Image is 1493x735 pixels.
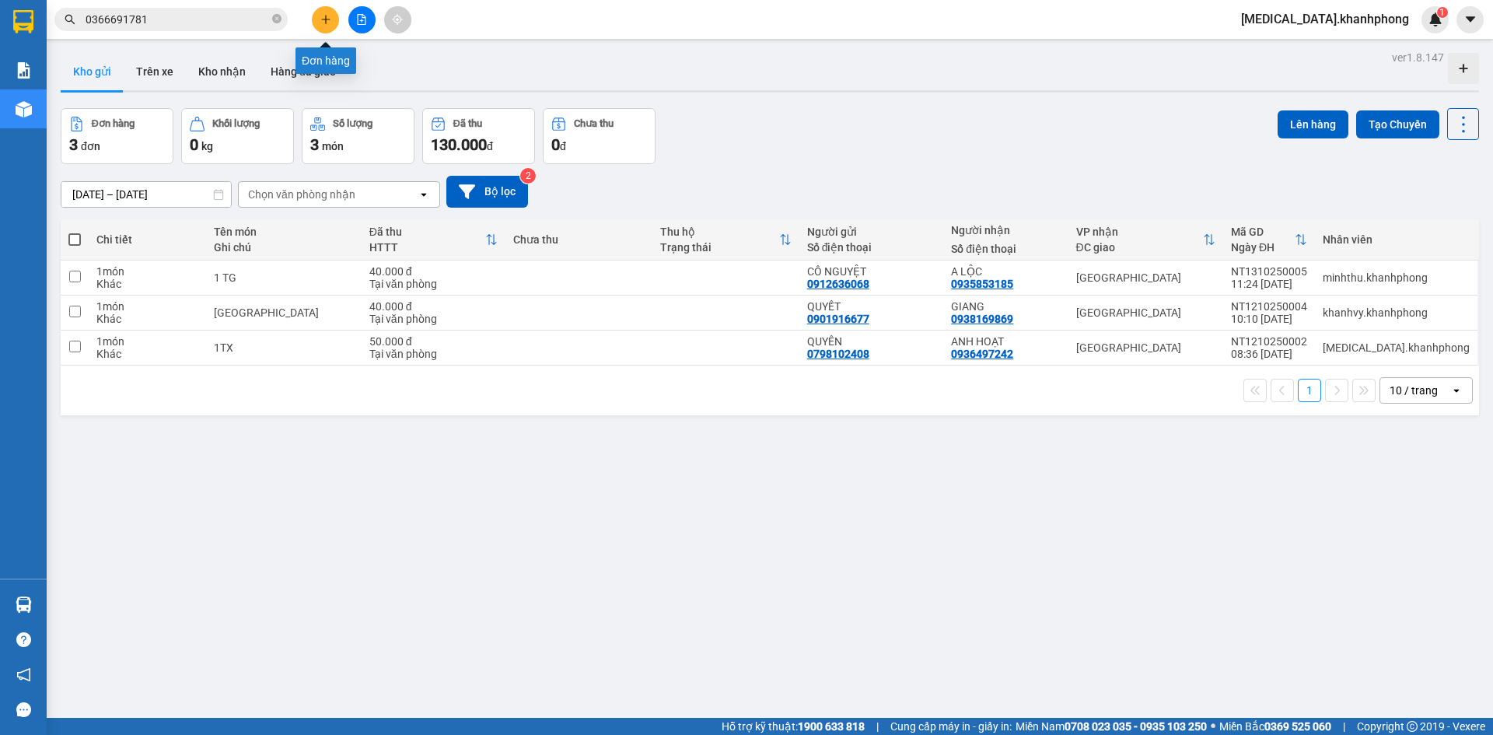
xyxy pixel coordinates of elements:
[362,219,506,261] th: Toggle SortBy
[16,667,31,682] span: notification
[248,187,355,202] div: Chọn văn phòng nhận
[1463,12,1477,26] span: caret-down
[807,226,936,238] div: Người gửi
[16,62,32,79] img: solution-icon
[807,278,869,290] div: 0912636068
[1323,271,1470,284] div: minhthu.khanhphong
[214,271,353,284] div: 1 TG
[660,241,779,254] div: Trạng thái
[214,226,353,238] div: Tên món
[560,140,566,152] span: đ
[1076,306,1215,319] div: [GEOGRAPHIC_DATA]
[1016,718,1207,735] span: Miền Nam
[369,313,498,325] div: Tại văn phòng
[96,265,198,278] div: 1 món
[312,6,339,33] button: plus
[1231,241,1295,254] div: Ngày ĐH
[1076,271,1215,284] div: [GEOGRAPHIC_DATA]
[951,348,1013,360] div: 0936497242
[1231,335,1307,348] div: NT1210250002
[1428,12,1442,26] img: icon-new-feature
[807,348,869,360] div: 0798102408
[807,313,869,325] div: 0901916677
[333,118,372,129] div: Số lượng
[890,718,1012,735] span: Cung cấp máy in - giấy in:
[369,348,498,360] div: Tại văn phòng
[96,278,198,290] div: Khác
[1450,384,1463,397] svg: open
[1298,379,1321,402] button: 1
[487,140,493,152] span: đ
[272,14,281,23] span: close-circle
[356,14,367,25] span: file-add
[660,226,779,238] div: Thu hộ
[951,300,1060,313] div: GIANG
[1223,219,1315,261] th: Toggle SortBy
[807,335,936,348] div: QUYÊN
[369,265,498,278] div: 40.000 đ
[96,348,198,360] div: Khác
[652,219,799,261] th: Toggle SortBy
[1231,278,1307,290] div: 11:24 [DATE]
[1356,110,1439,138] button: Tạo Chuyến
[551,135,560,154] span: 0
[16,597,32,613] img: warehouse-icon
[1229,9,1421,29] span: [MEDICAL_DATA].khanhphong
[807,300,936,313] div: QUYẾT
[1456,6,1484,33] button: caret-down
[295,47,356,74] div: Đơn hàng
[186,53,258,90] button: Kho nhận
[453,118,482,129] div: Đã thu
[951,335,1060,348] div: ANH HOẠT
[96,300,198,313] div: 1 món
[1219,718,1331,735] span: Miền Bắc
[422,108,535,164] button: Đã thu130.000đ
[1231,265,1307,278] div: NT1310250005
[1343,718,1345,735] span: |
[384,6,411,33] button: aim
[543,108,656,164] button: Chưa thu0đ
[951,224,1060,236] div: Người nhận
[320,14,331,25] span: plus
[1076,226,1203,238] div: VP nhận
[1407,721,1418,732] span: copyright
[1437,7,1448,18] sup: 1
[201,140,213,152] span: kg
[574,118,614,129] div: Chưa thu
[348,6,376,33] button: file-add
[722,718,865,735] span: Hỗ trợ kỹ thuật:
[61,108,173,164] button: Đơn hàng3đơn
[369,335,498,348] div: 50.000 đ
[214,241,353,254] div: Ghi chú
[1211,723,1215,730] span: ⚪️
[1231,226,1295,238] div: Mã GD
[16,632,31,647] span: question-circle
[446,176,528,208] button: Bộ lọc
[258,53,348,90] button: Hàng đã giao
[65,14,75,25] span: search
[214,306,353,319] div: TX
[951,278,1013,290] div: 0935853185
[431,135,487,154] span: 130.000
[369,300,498,313] div: 40.000 đ
[1076,341,1215,354] div: [GEOGRAPHIC_DATA]
[310,135,319,154] span: 3
[1231,348,1307,360] div: 08:36 [DATE]
[876,718,879,735] span: |
[302,108,414,164] button: Số lượng3món
[369,278,498,290] div: Tại văn phòng
[16,101,32,117] img: warehouse-icon
[69,135,78,154] span: 3
[951,313,1013,325] div: 0938169869
[513,233,645,246] div: Chưa thu
[369,241,486,254] div: HTTT
[86,11,269,28] input: Tìm tên, số ĐT hoặc mã đơn
[1068,219,1223,261] th: Toggle SortBy
[1264,720,1331,733] strong: 0369 525 060
[1278,110,1348,138] button: Lên hàng
[1076,241,1203,254] div: ĐC giao
[1392,49,1444,66] div: ver 1.8.147
[96,335,198,348] div: 1 món
[1323,233,1470,246] div: Nhân viên
[951,265,1060,278] div: A LỘC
